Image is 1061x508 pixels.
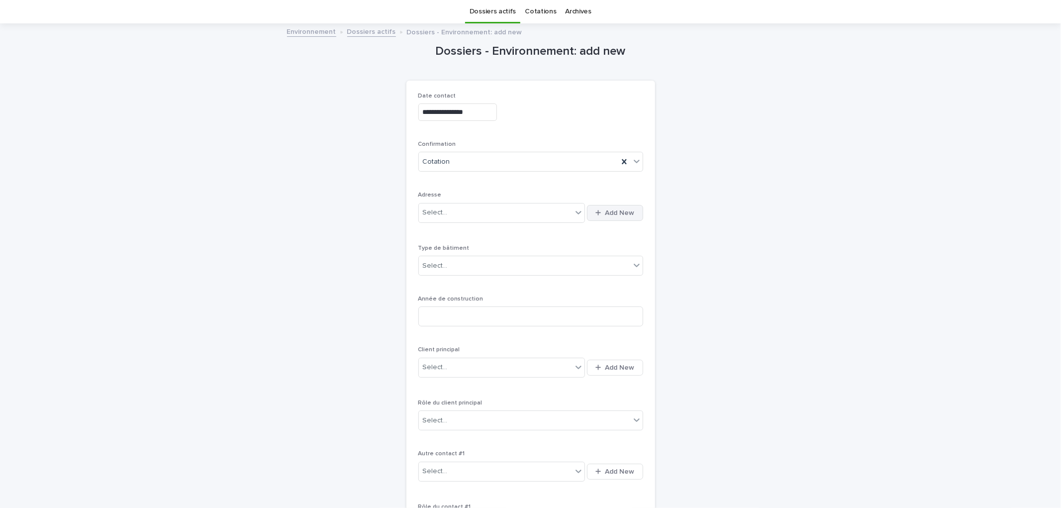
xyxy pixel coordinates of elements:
[587,360,643,376] button: Add New
[407,26,522,37] p: Dossiers - Environnement: add new
[423,157,450,167] span: Cotation
[418,451,465,457] span: Autre contact #1
[423,415,448,426] div: Select...
[423,466,448,477] div: Select...
[423,261,448,271] div: Select...
[605,468,635,475] span: Add New
[605,209,635,216] span: Add New
[605,364,635,371] span: Add New
[418,296,483,302] span: Année de construction
[418,141,456,147] span: Confirmation
[287,25,336,37] a: Environnement
[418,400,482,406] span: Rôle du client principal
[406,44,655,59] h1: Dossiers - Environnement: add new
[418,245,470,251] span: Type de bâtiment
[418,192,442,198] span: Adresse
[423,362,448,373] div: Select...
[587,464,643,480] button: Add New
[347,25,396,37] a: Dossiers actifs
[423,207,448,218] div: Select...
[418,347,460,353] span: Client principal
[418,93,456,99] span: Date contact
[587,205,643,221] button: Add New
